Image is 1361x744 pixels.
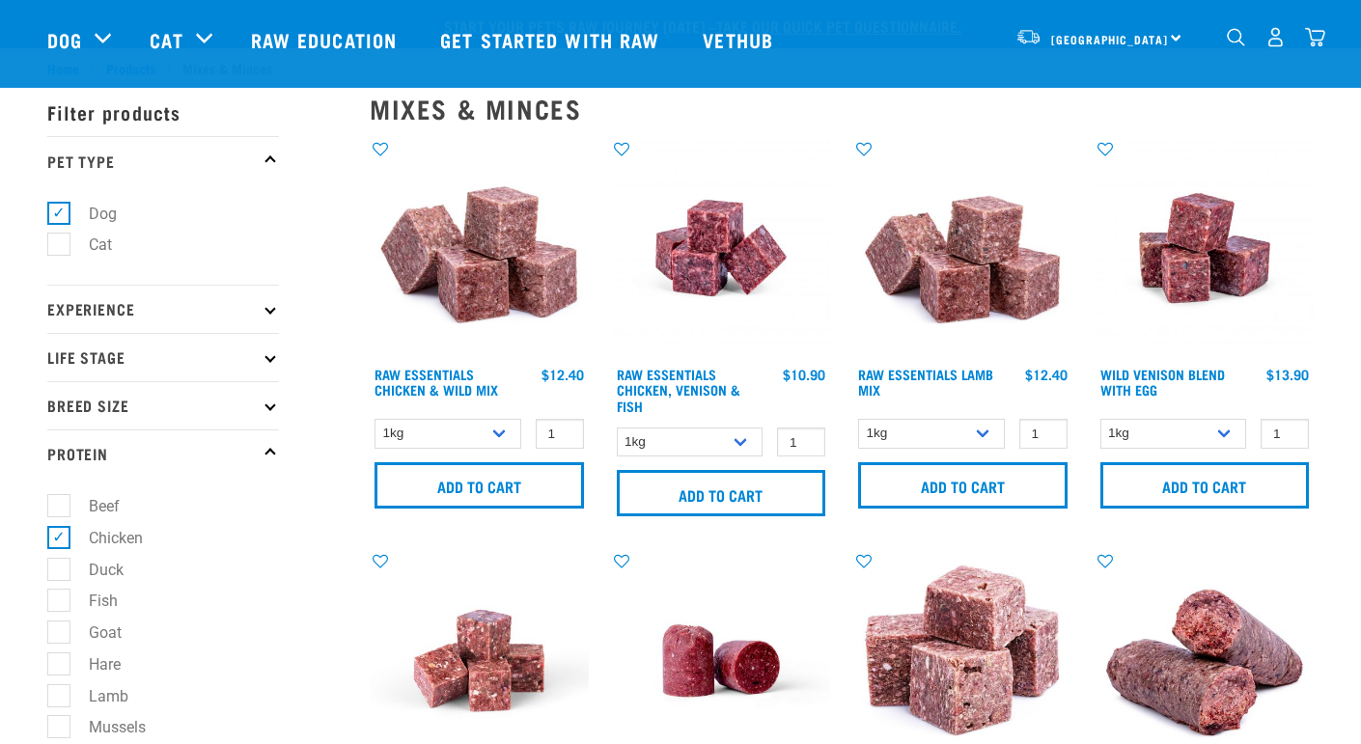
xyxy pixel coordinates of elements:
input: 1 [1261,419,1309,449]
label: Duck [58,558,131,582]
p: Protein [47,429,279,478]
h2: Mixes & Minces [370,94,1314,124]
label: Lamb [58,684,136,708]
a: Raw Essentials Chicken, Venison & Fish [617,371,740,408]
div: $10.90 [783,367,825,382]
label: Hare [58,652,128,676]
img: van-moving.png [1015,28,1042,45]
div: $12.40 [1025,367,1068,382]
input: 1 [1019,419,1068,449]
img: home-icon-1@2x.png [1227,28,1245,46]
label: Mussels [58,715,153,739]
p: Breed Size [47,381,279,429]
input: Add to cart [858,462,1068,509]
a: Wild Venison Blend with Egg [1100,371,1225,393]
div: $12.40 [542,367,584,382]
input: Add to cart [617,470,826,516]
p: Life Stage [47,333,279,381]
a: Raw Essentials Lamb Mix [858,371,993,393]
a: Vethub [683,1,797,78]
p: Experience [47,285,279,333]
label: Beef [58,494,127,518]
img: home-icon@2x.png [1305,27,1325,47]
img: user.png [1265,27,1286,47]
img: ?1041 RE Lamb Mix 01 [853,139,1072,358]
img: Pile Of Cubed Chicken Wild Meat Mix [370,139,589,358]
a: Dog [47,25,82,54]
img: Chicken Venison mix 1655 [612,139,831,358]
input: 1 [536,419,584,449]
input: Add to cart [375,462,584,509]
input: Add to cart [1100,462,1310,509]
p: Pet Type [47,136,279,184]
a: Raw Education [232,1,421,78]
a: Raw Essentials Chicken & Wild Mix [375,371,498,393]
label: Dog [58,202,125,226]
input: 1 [777,427,825,457]
div: $13.90 [1266,367,1309,382]
a: Get started with Raw [421,1,683,78]
label: Chicken [58,526,151,550]
span: [GEOGRAPHIC_DATA] [1051,36,1168,42]
label: Cat [58,233,120,257]
p: Filter products [47,88,279,136]
a: Cat [150,25,182,54]
label: Goat [58,620,129,645]
img: Venison Egg 1616 [1096,139,1315,358]
label: Fish [58,589,125,613]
